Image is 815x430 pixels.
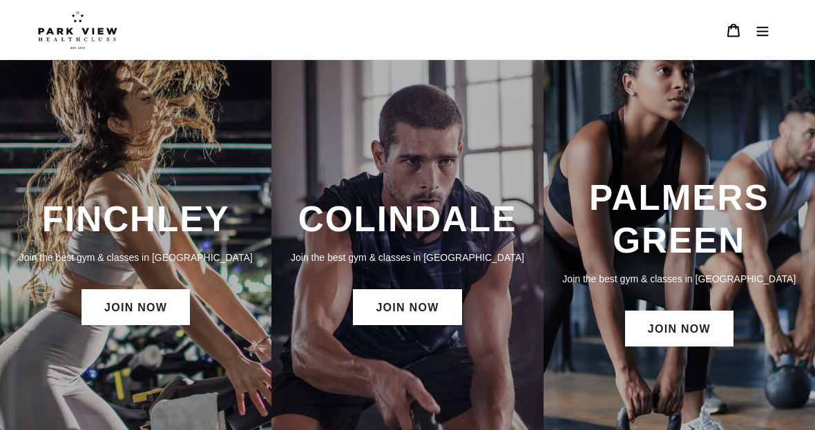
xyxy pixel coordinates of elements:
a: JOIN NOW: Finchley Membership [81,289,190,325]
p: Join the best gym & classes in [GEOGRAPHIC_DATA] [285,250,529,265]
h3: PALMERS GREEN [557,177,801,262]
a: JOIN NOW: Colindale Membership [353,289,461,325]
h3: FINCHLEY [14,198,258,240]
p: Join the best gym & classes in [GEOGRAPHIC_DATA] [14,250,258,265]
a: JOIN NOW: Palmers Green Membership [625,311,733,346]
h3: COLINDALE [285,198,529,240]
p: Join the best gym & classes in [GEOGRAPHIC_DATA] [557,271,801,286]
button: Menu [748,15,777,45]
img: Park view health clubs is a gym near you. [38,10,117,49]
